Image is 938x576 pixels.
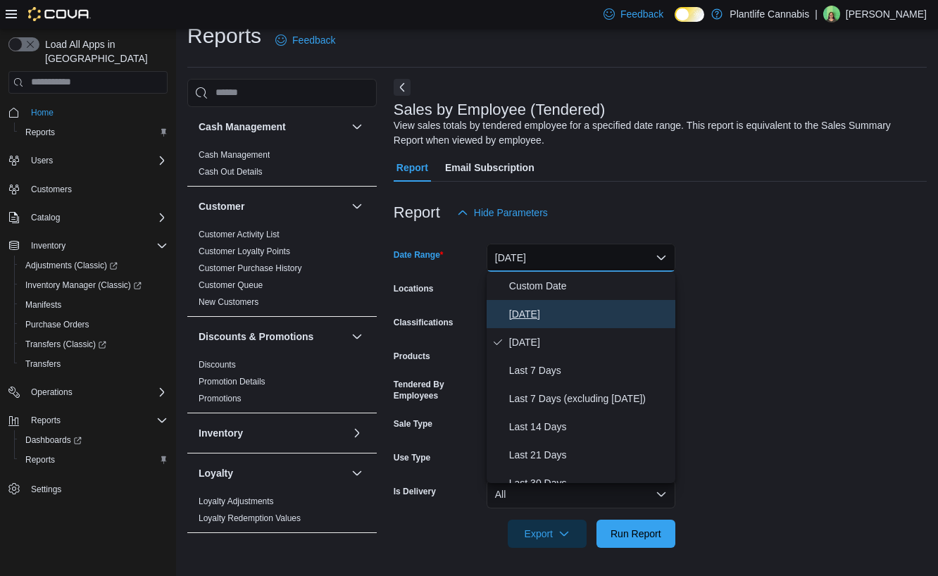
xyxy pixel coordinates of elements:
span: Email Subscription [445,154,534,182]
span: Feedback [292,33,335,47]
div: Customer [187,226,377,316]
span: Last 21 Days [509,446,670,463]
p: | [815,6,818,23]
span: Inventory Manager (Classic) [25,280,142,291]
button: Loyalty [349,465,365,482]
span: Report [396,154,428,182]
button: Customers [3,179,173,199]
span: Last 14 Days [509,418,670,435]
span: Run Report [611,527,661,541]
span: Transfers (Classic) [25,339,106,350]
span: Reports [25,454,55,465]
h1: Reports [187,22,261,50]
a: Customer Loyalty Points [199,246,290,256]
span: Adjustments (Classic) [20,257,168,274]
div: View sales totals by tendered employee for a specified date range. This report is equivalent to t... [394,118,920,148]
span: Export [516,520,578,548]
a: Loyalty Adjustments [199,496,274,506]
span: Inventory Manager (Classic) [20,277,168,294]
span: Cash Management [199,149,270,161]
div: Select listbox [487,272,675,483]
span: Operations [31,387,73,398]
a: Customer Activity List [199,230,280,239]
span: Reports [25,127,55,138]
a: Cash Management [199,150,270,160]
div: Loyalty [187,493,377,532]
h3: Cash Management [199,120,286,134]
span: Feedback [620,7,663,21]
button: Transfers [14,354,173,374]
span: Transfers [20,356,168,372]
button: Next [394,79,411,96]
span: Load All Apps in [GEOGRAPHIC_DATA] [39,37,168,65]
span: Last 30 Days [509,475,670,492]
button: Reports [14,450,173,470]
button: Cash Management [199,120,346,134]
span: Reports [31,415,61,426]
h3: Discounts & Promotions [199,330,313,344]
span: Reports [20,124,168,141]
span: Inventory [31,240,65,251]
a: Promotions [199,394,242,403]
button: Catalog [3,208,173,227]
button: Settings [3,478,173,499]
button: Reports [25,412,66,429]
button: Users [25,152,58,169]
h3: Loyalty [199,466,233,480]
span: Dashboards [20,432,168,449]
button: Inventory [349,425,365,442]
span: Catalog [31,212,60,223]
button: Reports [3,411,173,430]
span: New Customers [199,296,258,308]
h3: Customer [199,199,244,213]
span: Last 7 Days (excluding [DATE]) [509,390,670,407]
span: Customers [25,180,168,198]
button: [DATE] [487,244,675,272]
button: Export [508,520,587,548]
button: Inventory [199,426,346,440]
button: Customer [199,199,346,213]
a: Discounts [199,360,236,370]
span: Custom Date [509,277,670,294]
label: Use Type [394,452,430,463]
button: Home [3,102,173,123]
span: Promotion Details [199,376,265,387]
a: Settings [25,481,67,498]
span: Hide Parameters [474,206,548,220]
a: Transfers [20,356,66,372]
span: Reports [20,451,168,468]
button: Customer [349,198,365,215]
a: Loyalty Redemption Values [199,513,301,523]
a: Transfers (Classic) [20,336,112,353]
button: Loyalty [199,466,346,480]
p: Plantlife Cannabis [730,6,809,23]
button: Reports [14,123,173,142]
span: Promotions [199,393,242,404]
label: Classifications [394,317,454,328]
span: Loyalty Redemption Values [199,513,301,524]
button: Hide Parameters [451,199,554,227]
a: Customers [25,181,77,198]
span: Settings [25,480,168,497]
a: Feedback [270,26,341,54]
button: Catalog [25,209,65,226]
h3: Sales by Employee (Tendered) [394,101,606,118]
span: Manifests [25,299,61,311]
span: Operations [25,384,168,401]
button: Operations [3,382,173,402]
button: Inventory [25,237,71,254]
h3: Inventory [199,426,243,440]
span: Users [31,155,53,166]
a: Purchase Orders [20,316,95,333]
button: All [487,480,675,508]
a: Inventory Manager (Classic) [20,277,147,294]
button: Users [3,151,173,170]
p: [PERSON_NAME] [846,6,927,23]
button: Operations [25,384,78,401]
a: Manifests [20,296,67,313]
span: Loyalty Adjustments [199,496,274,507]
button: Discounts & Promotions [349,328,365,345]
a: Transfers (Classic) [14,334,173,354]
label: Locations [394,283,434,294]
span: Purchase Orders [20,316,168,333]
